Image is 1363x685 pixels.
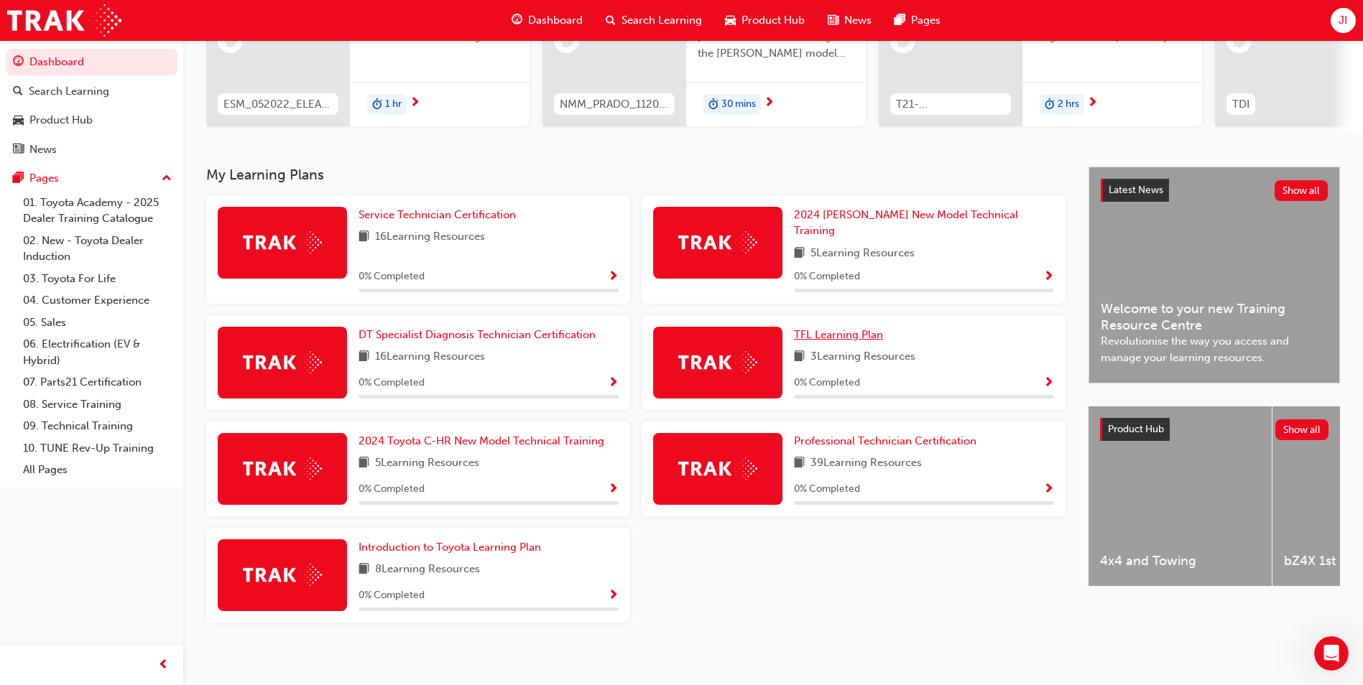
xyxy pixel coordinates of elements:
a: All Pages [17,459,177,481]
button: Show Progress [1043,374,1054,392]
span: 16 Learning Resources [375,228,485,246]
span: learningRecordVerb_NONE-icon [224,34,237,47]
span: 0 % Completed [359,375,425,391]
span: Show Progress [608,590,619,602]
span: TDI [1232,96,1249,113]
span: search-icon [606,11,616,29]
img: Trak [243,457,322,480]
a: guage-iconDashboard [500,6,594,35]
span: duration-icon [1045,95,1055,114]
h3: My Learning Plans [206,167,1066,183]
span: 2024 Toyota C-HR New Model Technical Training [359,434,604,447]
span: Latest News [1109,184,1163,196]
span: Revolutionise the way you access and manage your learning resources. [1101,333,1328,365]
span: Dashboard [528,12,583,29]
button: Show all [1275,419,1329,440]
span: car-icon [725,11,736,29]
span: news-icon [828,11,838,29]
a: 4x4 and Towing [1089,406,1272,586]
span: News [844,12,872,29]
span: news-icon [13,144,24,157]
a: Introduction to Toyota Learning Plan [359,539,547,556]
div: Pages [29,170,59,187]
span: 39 Learning Resources [810,455,922,472]
a: News [6,136,177,163]
a: Latest NewsShow allWelcome to your new Training Resource CentreRevolutionise the way you access a... [1089,167,1340,383]
a: 09. Technical Training [17,415,177,437]
a: 01. Toyota Academy - 2025 Dealer Training Catalogue [17,192,177,230]
a: Latest NewsShow all [1101,179,1328,202]
a: Service Technician Certification [359,207,522,223]
a: 04. Customer Experience [17,289,177,312]
button: Pages [6,165,177,192]
a: news-iconNews [816,6,883,35]
span: T21-FOD_HVIS_PREREQ [896,96,1005,113]
span: 0 % Completed [794,481,860,498]
button: Show Progress [1043,268,1054,286]
a: Trak [7,4,121,37]
span: next-icon [1087,97,1098,110]
a: 05. Sales [17,312,177,334]
span: guage-icon [13,56,24,69]
span: TFL Learning Plan [794,328,883,341]
span: 0 % Completed [794,375,860,391]
span: pages-icon [895,11,905,29]
span: Product Hub [741,12,805,29]
span: 5 Learning Resources [375,455,479,472]
a: Search Learning [6,78,177,105]
span: duration-icon [708,95,719,114]
img: Trak [678,351,757,373]
img: Trak [678,231,757,253]
a: 10. TUNE Rev-Up Training [17,437,177,460]
img: Trak [243,564,322,586]
button: Show Progress [1043,480,1054,498]
span: duration-icon [372,95,382,114]
span: Welcome to your new Training Resource Centre [1101,301,1328,333]
a: search-iconSearch Learning [594,6,713,35]
span: ESM_052022_ELEARN [223,96,333,113]
a: Professional Technician Certification [794,433,982,449]
span: prev-icon [158,656,169,674]
span: Show Progress [608,483,619,496]
img: Trak [243,231,322,253]
span: Introduction to Toyota Learning Plan [359,541,541,554]
span: book-icon [794,348,805,366]
iframe: Intercom live chat [1314,636,1349,671]
span: 8 Learning Resources [375,561,480,579]
span: 0 % Completed [359,269,425,285]
span: 0 % Completed [359,587,425,604]
a: 02. New - Toyota Dealer Induction [17,230,177,268]
span: learningRecordVerb_NONE-icon [897,34,910,47]
span: 2024 [PERSON_NAME] New Model Technical Training [794,208,1018,238]
span: book-icon [359,455,369,472]
button: DashboardSearch LearningProduct HubNews [6,46,177,165]
span: Product Hub [1108,423,1164,435]
span: 0 % Completed [794,269,860,285]
span: up-icon [162,169,172,188]
span: book-icon [794,245,805,263]
span: 0 % Completed [359,481,425,498]
a: Dashboard [6,49,177,75]
button: Show Progress [608,374,619,392]
span: search-icon [13,85,23,98]
span: next-icon [764,97,775,110]
span: 3 Learning Resources [810,348,915,366]
button: Show Progress [608,268,619,286]
span: Show Progress [1043,377,1054,390]
span: pages-icon [13,172,24,185]
a: DT Specialist Diagnosis Technician Certification [359,327,601,343]
a: 06. Electrification (EV & Hybrid) [17,333,177,371]
span: 16 Learning Resources [375,348,485,366]
a: TFL Learning Plan [794,327,889,343]
img: Trak [243,351,322,373]
a: Product HubShow all [1100,418,1329,441]
a: 2024 Toyota C-HR New Model Technical Training [359,433,610,449]
span: Show Progress [608,271,619,284]
button: JI [1331,8,1356,33]
a: 2024 [PERSON_NAME] New Model Technical Training [794,207,1054,239]
span: book-icon [359,348,369,366]
span: car-icon [13,114,24,127]
button: Show Progress [608,587,619,605]
a: car-iconProduct Hub [713,6,816,35]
